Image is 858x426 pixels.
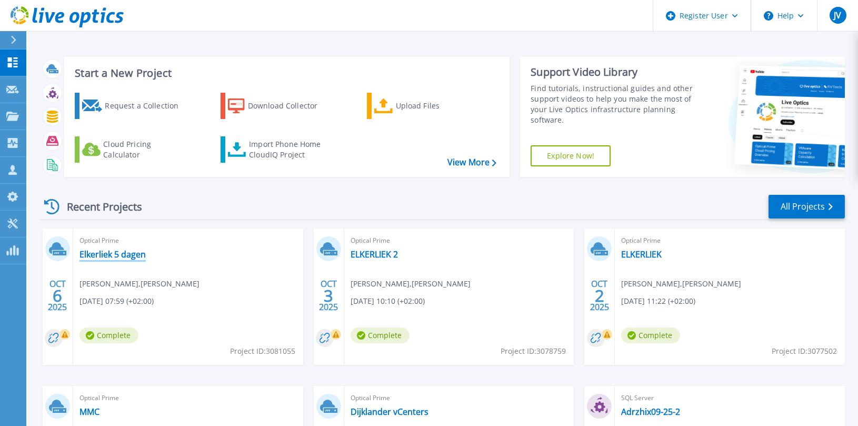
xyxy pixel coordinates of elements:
[75,67,496,79] h3: Start a New Project
[351,235,568,246] span: Optical Prime
[531,83,694,125] div: Find tutorials, instructional guides and other support videos to help you make the most of your L...
[79,295,154,307] span: [DATE] 07:59 (+02:00)
[79,407,99,417] a: MMC
[621,392,839,404] span: SQL Server
[621,295,695,307] span: [DATE] 11:22 (+02:00)
[595,291,604,300] span: 2
[531,65,694,79] div: Support Video Library
[769,195,845,219] a: All Projects
[103,139,187,160] div: Cloud Pricing Calculator
[621,235,839,246] span: Optical Prime
[249,139,331,160] div: Import Phone Home CloudIQ Project
[351,249,398,260] a: ELKERLIEK 2
[531,145,611,166] a: Explore Now!
[396,95,480,116] div: Upload Files
[367,93,484,119] a: Upload Files
[230,345,295,357] span: Project ID: 3081055
[621,278,741,290] span: [PERSON_NAME] , [PERSON_NAME]
[772,345,837,357] span: Project ID: 3077502
[351,392,568,404] span: Optical Prime
[351,407,428,417] a: Dijklander vCenters
[318,276,338,315] div: OCT 2025
[53,291,62,300] span: 6
[834,11,841,19] span: JV
[590,276,610,315] div: OCT 2025
[351,295,425,307] span: [DATE] 10:10 (+02:00)
[221,93,338,119] a: Download Collector
[621,249,662,260] a: ELKERLIEK
[621,328,680,343] span: Complete
[41,194,156,220] div: Recent Projects
[79,235,297,246] span: Optical Prime
[79,328,138,343] span: Complete
[351,328,410,343] span: Complete
[75,136,192,163] a: Cloud Pricing Calculator
[79,249,146,260] a: Elkerliek 5 dagen
[351,278,471,290] span: [PERSON_NAME] , [PERSON_NAME]
[324,291,333,300] span: 3
[47,276,67,315] div: OCT 2025
[621,407,680,417] a: Adrzhix09-25-2
[75,93,192,119] a: Request a Collection
[79,278,199,290] span: [PERSON_NAME] , [PERSON_NAME]
[501,345,566,357] span: Project ID: 3078759
[248,95,332,116] div: Download Collector
[447,157,496,167] a: View More
[105,95,189,116] div: Request a Collection
[79,392,297,404] span: Optical Prime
